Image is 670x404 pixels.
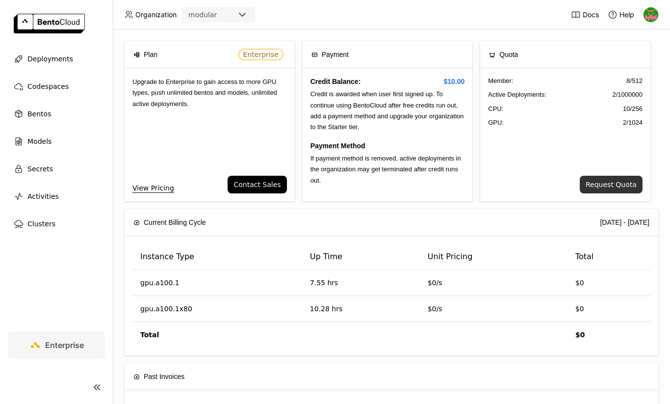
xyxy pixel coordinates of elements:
[27,53,73,65] span: Deployments
[567,270,650,296] td: $0
[420,296,567,322] td: $0/s
[608,10,634,20] div: Help
[600,217,649,228] div: [DATE] - [DATE]
[302,244,420,270] th: Up Time
[310,155,461,184] span: If payment method is removed, active deployments in the organization may get terminated after cre...
[488,76,513,86] span: Member :
[626,76,643,86] span: 8 / 512
[132,244,302,270] th: Instance Type
[27,108,51,120] span: Bentos
[218,10,219,20] input: Selected modular.
[140,331,159,339] strong: Total
[499,49,518,60] span: Quota
[302,296,420,322] td: 10.28 hrs
[132,270,302,296] td: gpu.a100.1
[45,340,84,350] span: Enterprise
[488,90,546,100] span: Active Deployments :
[135,10,177,19] span: Organization
[132,296,302,322] td: gpu.a100.1x80
[144,371,184,382] span: Past Invoices
[488,104,503,114] span: CPU:
[488,118,504,128] span: GPU:
[302,270,420,296] td: 7.55 hrs
[8,159,105,179] a: Secrets
[310,140,465,151] h4: Payment Method
[8,187,105,206] a: Activities
[27,81,69,92] span: Codespaces
[27,190,59,202] span: Activities
[443,76,464,87] span: $10.00
[420,270,567,296] td: $0/s
[8,104,105,124] a: Bentos
[228,176,286,193] button: Contact Sales
[583,10,599,19] span: Docs
[571,10,599,20] a: Docs
[132,78,277,108] span: Upgrade to Enterprise to gain access to more GPU types, push unlimited bentos and models, unlimit...
[8,331,105,359] a: Enterprise
[27,135,52,147] span: Models
[8,132,105,151] a: Models
[243,51,279,58] span: Enterprise
[27,218,55,230] span: Clusters
[575,331,585,339] strong: $0
[310,76,465,87] h4: Credit Balance:
[623,118,643,128] span: 2 / 1024
[144,49,157,60] span: Plan
[132,183,174,193] a: View Pricing
[310,90,464,131] span: Credit is awarded when user first signed up. To continue using BentoCloud after free credits run ...
[567,296,650,322] td: $0
[619,10,634,19] span: Help
[27,163,53,175] span: Secrets
[8,214,105,234] a: Clusters
[580,176,643,193] button: Request Quota
[14,14,85,33] img: logo
[644,7,658,22] img: Eve Weinberg
[322,49,349,60] span: Payment
[612,90,642,100] span: 2 / 1000000
[623,104,643,114] span: 10 / 256
[8,77,105,96] a: Codespaces
[144,217,206,228] span: Current Billing Cycle
[567,244,650,270] th: Total
[420,244,567,270] th: Unit Pricing
[188,10,217,20] div: modular
[8,49,105,69] a: Deployments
